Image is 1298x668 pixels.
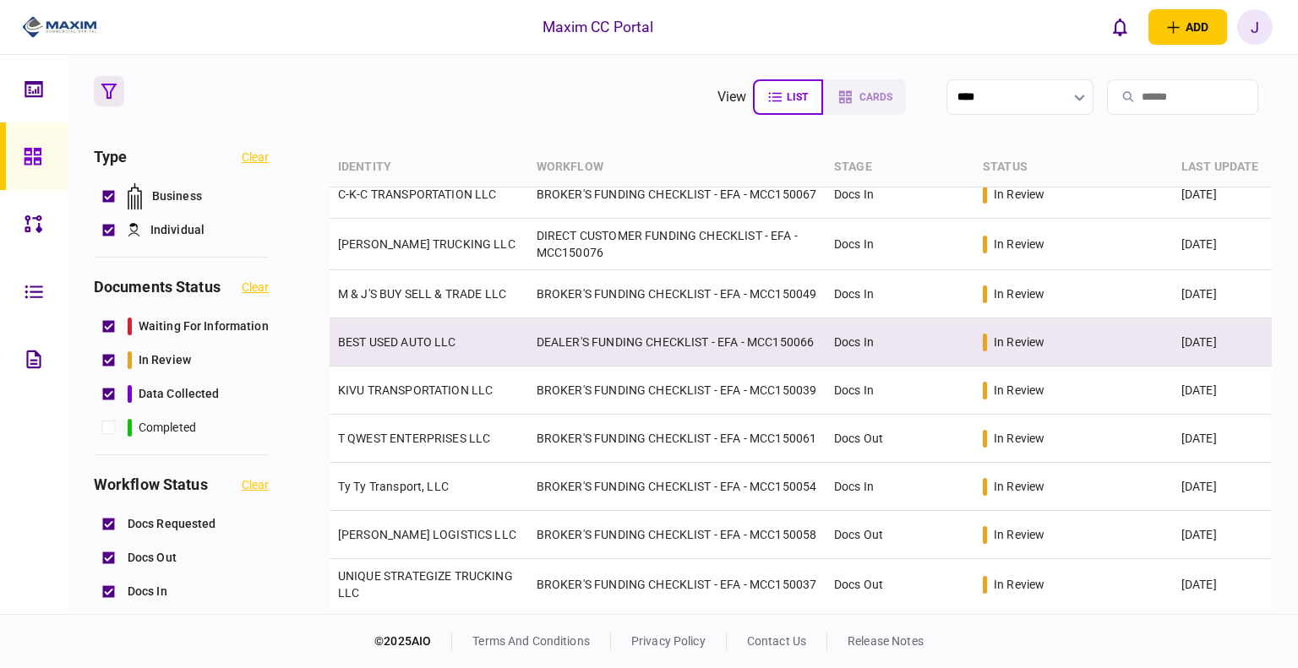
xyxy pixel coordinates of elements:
[528,367,826,415] td: BROKER'S FUNDING CHECKLIST - EFA - MCC150039
[338,237,515,251] a: [PERSON_NAME] TRUCKING LLC
[528,318,826,367] td: DEALER'S FUNDING CHECKLIST - EFA - MCC150066
[994,430,1044,447] div: in review
[128,515,216,533] span: Docs Requested
[826,367,974,415] td: Docs In
[139,351,191,369] span: in review
[528,463,826,511] td: BROKER'S FUNDING CHECKLIST - EFA - MCC150054
[242,280,269,294] button: clear
[150,221,205,239] span: Individual
[994,478,1044,495] div: in review
[826,318,974,367] td: Docs In
[338,432,490,445] a: T QWEST ENTERPRISES LLC
[543,16,654,38] div: Maxim CC Portal
[826,148,974,187] th: stage
[994,285,1044,302] div: in review
[528,270,826,318] td: BROKER'S FUNDING CHECKLIST - EFA - MCC150049
[974,148,1173,187] th: status
[338,335,456,349] a: BEST USED AUTO LLC
[1173,148,1272,187] th: last update
[787,91,808,103] span: list
[994,236,1044,253] div: in review
[338,383,493,397] a: KIVU TRANSPORTATION LLC
[747,634,806,648] a: contact us
[472,634,590,648] a: terms and conditions
[826,219,974,270] td: Docs In
[94,280,221,295] h3: documents status
[1173,219,1272,270] td: [DATE]
[859,91,892,103] span: cards
[1173,511,1272,559] td: [DATE]
[1173,270,1272,318] td: [DATE]
[338,528,516,541] a: [PERSON_NAME] LOGISTICS LLC
[330,148,528,187] th: identity
[1173,367,1272,415] td: [DATE]
[128,549,177,567] span: Docs Out
[1173,318,1272,367] td: [DATE]
[139,318,269,335] span: waiting for information
[826,511,974,559] td: Docs Out
[242,150,269,164] button: clear
[994,186,1044,203] div: in review
[139,385,220,403] span: data collected
[1173,415,1272,463] td: [DATE]
[826,415,974,463] td: Docs Out
[826,171,974,219] td: Docs In
[826,559,974,610] td: Docs Out
[823,79,906,115] button: cards
[528,148,826,187] th: workflow
[1103,9,1138,45] button: open notifications list
[152,187,202,205] span: Business
[528,415,826,463] td: BROKER'S FUNDING CHECKLIST - EFA - MCC150061
[94,477,208,492] h3: workflow status
[994,576,1044,593] div: in review
[1173,463,1272,511] td: [DATE]
[242,478,269,491] button: clear
[994,334,1044,350] div: in review
[848,634,924,648] a: release notes
[528,171,826,219] td: BROKER'S FUNDING CHECKLIST - EFA - MCC150067
[139,419,196,437] span: completed
[528,559,826,610] td: BROKER'S FUNDING CHECKLIST - EFA - MCC150037
[753,79,823,115] button: list
[338,287,506,301] a: M & J'S BUY SELL & TRADE LLC
[1237,9,1273,45] button: J
[338,187,497,201] a: C-K-C TRANSPORTATION LLC
[826,463,974,511] td: Docs In
[128,583,167,600] span: Docs In
[528,511,826,559] td: BROKER'S FUNDING CHECKLIST - EFA - MCC150058
[94,149,128,165] h3: Type
[374,633,452,650] div: © 2025 AIO
[1173,559,1272,610] td: [DATE]
[717,87,747,107] div: view
[338,569,513,600] a: UNIQUE STRATEGIZE TRUCKING LLC
[1173,171,1272,219] td: [DATE]
[338,480,449,493] a: Ty Ty Transport, LLC
[994,382,1044,399] div: in review
[994,526,1044,543] div: in review
[22,14,97,40] img: client company logo
[631,634,706,648] a: privacy policy
[1148,9,1227,45] button: open adding identity options
[528,219,826,270] td: DIRECT CUSTOMER FUNDING CHECKLIST - EFA - MCC150076
[826,270,974,318] td: Docs In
